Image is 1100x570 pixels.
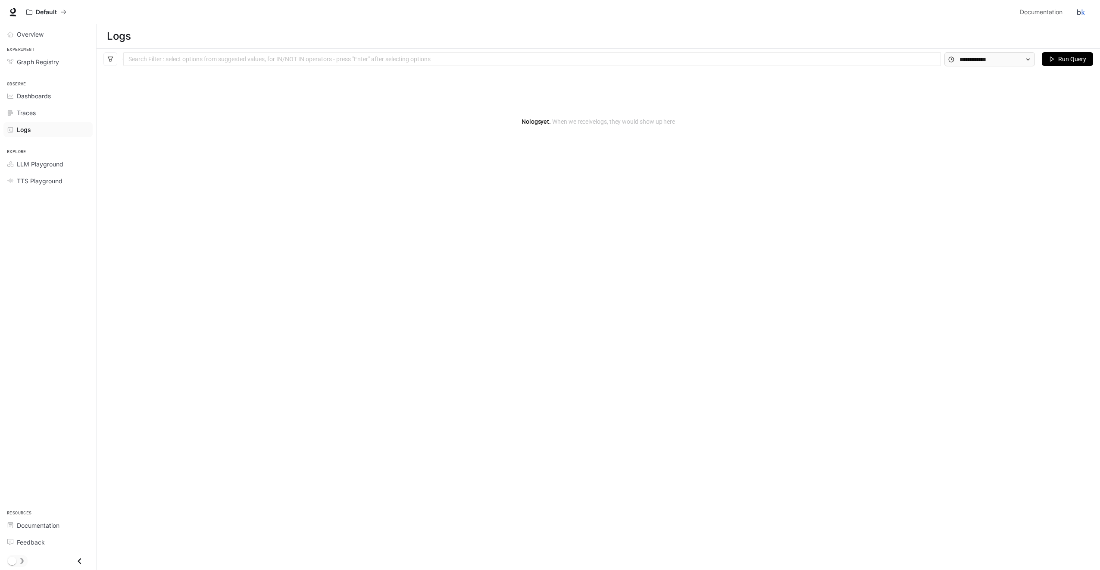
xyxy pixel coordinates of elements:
span: Overview [17,30,44,39]
span: filter [107,56,113,62]
a: Graph Registry [3,54,93,69]
a: Overview [3,27,93,42]
a: Documentation [1016,3,1069,21]
span: Documentation [1020,7,1062,18]
span: When we receive logs , they would show up here [551,118,675,125]
p: Default [36,9,57,16]
span: Documentation [17,521,59,530]
button: All workspaces [22,3,70,21]
span: Dashboards [17,91,51,100]
span: TTS Playground [17,176,62,185]
span: LLM Playground [17,160,63,169]
a: Feedback [3,535,93,550]
span: Traces [17,108,36,117]
h1: Logs [107,28,131,45]
span: Graph Registry [17,57,59,66]
span: Dark mode toggle [8,556,16,565]
article: No logs yet. [522,117,675,126]
a: TTS Playground [3,173,93,188]
button: Close drawer [70,552,89,570]
img: User avatar [1075,6,1087,18]
a: Documentation [3,518,93,533]
button: User avatar [1072,3,1090,21]
button: Run Query [1042,52,1093,66]
a: Dashboards [3,88,93,103]
span: Run Query [1058,54,1086,64]
button: filter [103,52,117,66]
a: Traces [3,105,93,120]
span: Feedback [17,538,45,547]
a: Logs [3,122,93,137]
a: LLM Playground [3,157,93,172]
span: Logs [17,125,31,134]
